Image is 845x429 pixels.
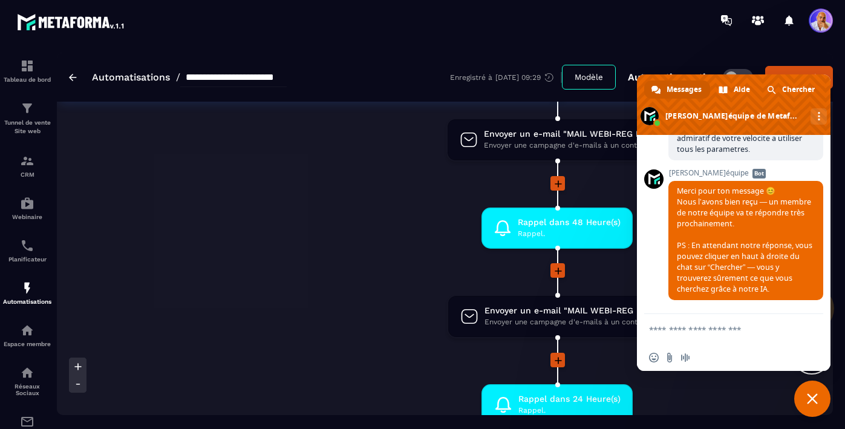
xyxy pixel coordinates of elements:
img: logo [17,11,126,33]
img: automations [20,196,34,211]
span: Messages [667,80,702,99]
img: automations [20,281,34,295]
div: Enregistré à [450,72,562,83]
span: Message audio [680,353,690,362]
span: Rappel dans 24 Heure(s) [518,393,621,405]
a: social-networksocial-networkRéseaux Sociaux [3,356,51,405]
span: Merci pour ton message 😊 Nous l’avons bien reçu — un membre de notre équipe va te répondre très p... [677,186,812,294]
img: formation [20,154,34,168]
span: Envoyer une campagne d'e-mails à un contact. [484,316,654,328]
img: formation [20,101,34,116]
div: Sauvegarder [773,71,825,84]
div: Chercher [760,80,823,99]
a: formationformationCRM [3,145,51,187]
p: Planificateur [3,256,51,263]
a: schedulerschedulerPlanificateur [3,229,51,272]
span: Envoyer un e-mail "MAIL WEBI-REG D-3" [484,128,654,140]
button: Modèle [562,65,616,90]
img: formation [20,59,34,73]
p: CRM [3,171,51,178]
span: [PERSON_NAME]équipe [668,169,823,177]
span: Rappel. [518,405,621,416]
a: automationsautomationsEspace membre [3,314,51,356]
p: Réseaux Sociaux [3,383,51,396]
span: Rappel dans 48 Heure(s) [518,217,621,228]
p: Tunnel de vente Site web [3,119,51,136]
img: email [20,414,34,429]
span: Rappel. [518,228,621,240]
img: social-network [20,365,34,380]
span: / [176,71,180,83]
div: Fermer le chat [794,381,830,417]
div: Autres canaux [811,108,827,125]
button: Sauvegarder [765,66,833,89]
p: [DATE] 09:29 [495,73,541,82]
p: Espace membre [3,341,51,347]
span: Chercher [782,80,815,99]
span: Envoyer un e-mail "MAIL WEBI-REG D-2" [484,305,654,316]
img: automations [20,323,34,338]
p: Webinaire [3,214,51,220]
a: automationsautomationsWebinaire [3,187,51,229]
span: Envoyer un fichier [665,353,674,362]
span: [PERSON_NAME][DATE]. je suis admiratif de votre velocite a utiliser tous les parametres. [677,122,802,154]
p: Automation active [628,71,717,83]
div: Aide [711,80,759,99]
span: Envoyer une campagne d'e-mails à un contact. [484,140,654,151]
p: Automatisations [3,298,51,305]
a: formationformationTunnel de vente Site web [3,92,51,145]
span: Insérer un emoji [649,353,659,362]
p: Tableau de bord [3,76,51,83]
a: Automatisations [92,71,170,83]
a: automationsautomationsAutomatisations [3,272,51,314]
div: Messages [644,80,710,99]
textarea: Entrez votre message... [649,324,792,335]
img: arrow [69,74,77,81]
img: scheduler [20,238,34,253]
a: formationformationTableau de bord [3,50,51,92]
span: Aide [734,80,750,99]
span: Bot [752,169,766,178]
